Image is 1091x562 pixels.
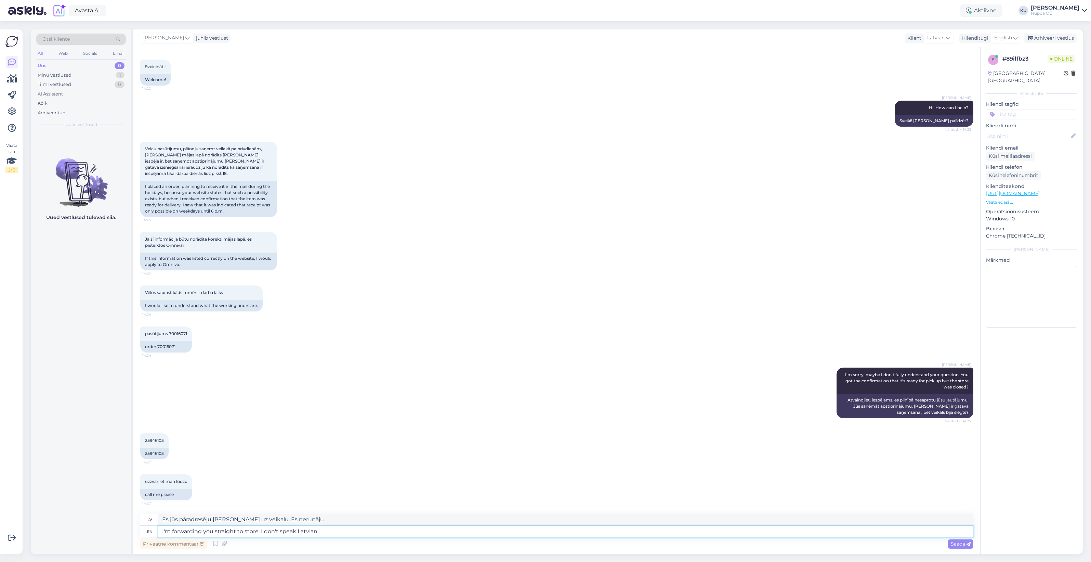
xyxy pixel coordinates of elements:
div: Klienditugi [959,35,988,42]
div: All [36,49,44,58]
div: Aktiivne [960,4,1002,17]
img: No chats [31,146,131,208]
div: Sveiki! [PERSON_NAME] palīdzēt? [895,115,973,127]
span: Sveicināti! [145,64,166,69]
a: [PERSON_NAME]Huppa OÜ [1031,5,1087,16]
div: Uus [38,62,47,69]
p: Operatsioonisüsteem [986,208,1077,215]
textarea: I'm forwarding you straight to store. I don't speak Latvian [158,526,973,537]
p: Klienditeekond [986,183,1077,190]
span: English [994,34,1012,42]
div: juhib vestlust [193,35,228,42]
p: Brauser [986,225,1077,232]
div: Kõik [38,100,48,107]
div: Arhiveeritud [38,110,66,116]
div: Huppa OÜ [1031,11,1079,16]
input: Lisa nimi [986,132,1069,140]
span: 14:23 [142,271,168,276]
textarea: Es jūs pāradresēju [PERSON_NAME] uz veikalu. Es nerunāju. [158,514,973,525]
span: 14:27 [142,501,168,506]
span: Vēlos saprast kāds tomēr ir darba laiks [145,290,223,295]
p: Vaata edasi ... [986,199,1077,205]
span: I'm sorry, maybe I don't fully understand your question. You got the confirmation that it's ready... [845,372,970,389]
div: 25946103 [140,448,169,459]
div: lv [147,514,152,525]
div: Klient [905,35,921,42]
p: Chrome [TECHNICAL_ID] [986,232,1077,240]
div: Arhiveeri vestlus [1024,34,1077,43]
span: 8 [992,57,995,62]
p: Kliendi email [986,144,1077,152]
div: Küsi meiliaadressi [986,152,1035,161]
p: Uued vestlused tulevad siia. [46,214,116,221]
div: 0 [115,81,124,88]
div: order 70016071 [140,341,192,353]
span: Veicu pasūtījumu, plānoju saņemt veilakā pa brīvdienām, [PERSON_NAME] mājas lapā norādīts [PERSON... [145,146,265,176]
p: Kliendi telefon [986,164,1077,171]
span: Uued vestlused [65,122,97,128]
span: 14:22 [142,86,168,91]
span: Ja šī informācija būtu norādīta korekti mājas lapā, es pieteiktos Omnivai [145,237,254,248]
div: en [147,526,153,537]
span: Nähtud ✓ 14:22 [945,127,971,132]
input: Lisa tag [986,109,1077,119]
a: [URL][DOMAIN_NAME] [986,190,1040,196]
span: 14:27 [142,460,168,465]
span: Otsi kliente [42,36,70,43]
div: AI Assistent [38,91,63,98]
span: [PERSON_NAME] [942,362,971,367]
div: Socials [82,49,98,58]
div: 0 [115,62,124,69]
p: Windows 10 [986,215,1077,222]
div: If this information was listed correctly on the website, I would apply to Omniva. [140,253,277,270]
div: [PERSON_NAME] [986,246,1077,253]
span: Saada [951,541,971,547]
div: call me please [140,489,192,500]
div: 2 / 3 [5,167,18,173]
div: I placed an order, planning to receive it in the mail during the holidays, because your website s... [140,181,277,217]
p: Kliendi tag'id [986,101,1077,108]
div: Atvainojiet, iespējams, es pilnībā nesaprotu jūsu jautājumu. Jūs saņēmāt apstiprinājumu, [PERSON_... [837,394,973,418]
img: Askly Logo [5,35,18,48]
div: Web [57,49,69,58]
div: [PERSON_NAME] [1031,5,1079,11]
div: Vaata siia [5,142,18,173]
div: I would like to understand what the working hours are. [140,300,263,311]
div: Email [111,49,126,58]
p: Kliendi nimi [986,122,1077,129]
div: Küsi telefoninumbrit [986,171,1041,180]
span: Nähtud ✓ 14:27 [945,419,971,424]
img: explore-ai [52,3,66,18]
span: 14:24 [142,312,168,317]
div: Tiimi vestlused [38,81,71,88]
span: Hi! How can I help? [929,105,969,110]
div: 1 [116,72,124,79]
span: Latvian [927,34,945,42]
a: Avasta AI [69,5,106,16]
span: [PERSON_NAME] [942,95,971,100]
div: Kliendi info [986,90,1077,97]
div: Welcome! [140,74,171,86]
div: KU [1018,6,1028,15]
span: uzzvaniet man lūdzu [145,479,187,484]
span: [PERSON_NAME] [143,34,184,42]
span: pasūtījums 70016071 [145,331,187,336]
div: # 89ilfbz3 [1002,55,1048,63]
span: 14:23 [142,217,168,222]
p: Märkmed [986,257,1077,264]
div: Privaatne kommentaar [140,539,207,549]
div: [GEOGRAPHIC_DATA], [GEOGRAPHIC_DATA] [988,70,1064,84]
span: Online [1048,55,1075,63]
div: Minu vestlused [38,72,71,79]
span: 14:24 [142,353,168,358]
span: 25946103 [145,438,164,443]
